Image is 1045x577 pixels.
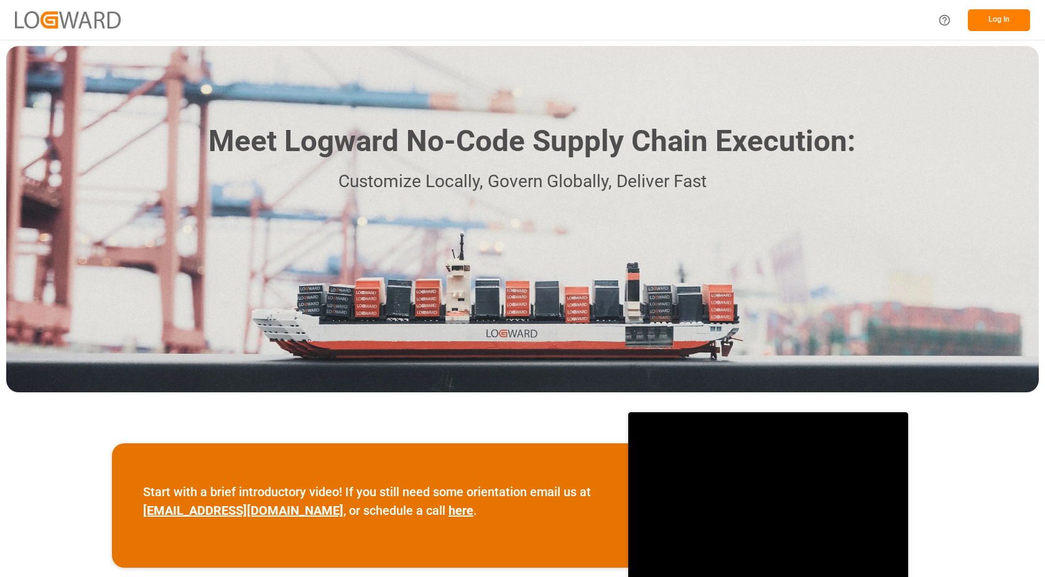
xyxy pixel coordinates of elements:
p: Start with a brief introductory video! If you still need some orientation email us at , or schedu... [143,482,597,520]
button: Help Center [931,6,959,34]
p: Customize Locally, Govern Globally, Deliver Fast [190,168,855,196]
button: Log In [968,9,1030,31]
a: here [448,503,473,518]
img: Logward_new_orange.png [15,11,121,28]
a: [EMAIL_ADDRESS][DOMAIN_NAME] [143,503,343,518]
h1: Meet Logward No-Code Supply Chain Execution: [208,119,855,164]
